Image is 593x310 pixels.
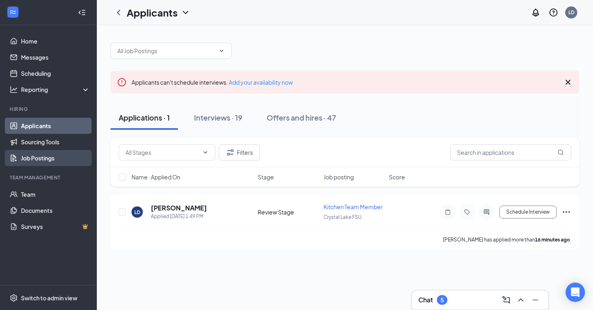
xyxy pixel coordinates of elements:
[535,237,570,243] b: 16 minutes ago
[21,118,90,134] a: Applicants
[134,209,140,216] div: LD
[563,77,573,87] svg: Cross
[499,206,557,218] button: Schedule Interview
[21,294,77,302] div: Switch to admin view
[117,46,215,55] input: All Job Postings
[21,150,90,166] a: Job Postings
[125,148,199,157] input: All Stages
[151,204,207,212] h5: [PERSON_NAME]
[450,144,571,160] input: Search in applications
[181,8,190,17] svg: ChevronDown
[558,149,564,156] svg: MagnifyingGlass
[10,106,88,112] div: Hiring
[114,8,123,17] svg: ChevronLeft
[21,85,90,94] div: Reporting
[218,48,225,54] svg: ChevronDown
[562,207,571,217] svg: Ellipses
[267,112,336,123] div: Offers and hires · 47
[441,297,444,304] div: 5
[132,173,180,181] span: Name · Applied On
[117,77,127,87] svg: Error
[119,112,170,123] div: Applications · 1
[462,209,472,215] svg: Tag
[21,134,90,150] a: Sourcing Tools
[10,174,88,181] div: Team Management
[21,218,90,235] a: SurveysCrown
[443,236,571,243] p: [PERSON_NAME] has applied more than .
[500,293,513,306] button: ComposeMessage
[514,293,527,306] button: ChevronUp
[443,209,453,215] svg: Note
[151,212,207,221] div: Applied [DATE] 1:49 PM
[568,9,574,16] div: LD
[549,8,558,17] svg: QuestionInfo
[202,149,209,156] svg: ChevronDown
[219,144,260,160] button: Filter Filters
[10,85,18,94] svg: Analysis
[21,65,90,81] a: Scheduling
[21,33,90,49] a: Home
[324,173,354,181] span: Job posting
[418,295,433,304] h3: Chat
[258,208,319,216] div: Review Stage
[132,79,293,86] span: Applicants can't schedule interviews.
[501,295,511,305] svg: ComposeMessage
[324,203,383,210] span: Kitchen Team Member
[21,49,90,65] a: Messages
[531,8,541,17] svg: Notifications
[21,202,90,218] a: Documents
[10,294,18,302] svg: Settings
[389,173,405,181] span: Score
[258,173,274,181] span: Stage
[324,214,361,220] span: Crystal Lake FSU
[127,6,177,19] h1: Applicants
[21,186,90,202] a: Team
[482,209,491,215] svg: ActiveChat
[229,79,293,86] a: Add your availability now
[9,8,17,16] svg: WorkstreamLogo
[530,295,540,305] svg: Minimize
[78,8,86,17] svg: Collapse
[226,148,235,157] svg: Filter
[516,295,526,305] svg: ChevronUp
[529,293,542,306] button: Minimize
[566,283,585,302] div: Open Intercom Messenger
[194,112,242,123] div: Interviews · 19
